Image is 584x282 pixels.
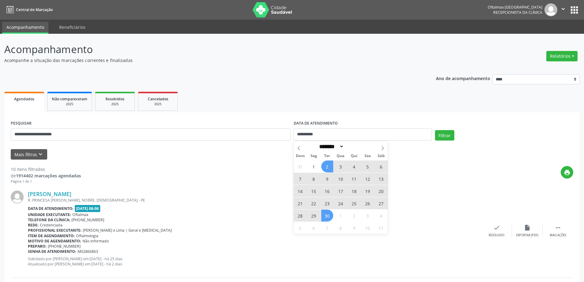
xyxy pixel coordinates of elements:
[71,217,104,222] span: [PHONE_NUMBER]
[362,222,374,234] span: Outubro 10, 2025
[294,160,306,172] span: Agosto 31, 2025
[361,154,374,158] span: Sex
[294,185,306,197] span: Setembro 14, 2025
[569,5,580,15] button: apps
[308,210,320,222] span: Setembro 29, 2025
[550,233,566,238] div: Mais ações
[294,173,306,185] span: Setembro 7, 2025
[335,222,347,234] span: Outubro 8, 2025
[544,3,557,16] img: img
[28,233,75,238] b: Item de agendamento:
[72,212,88,217] span: Oftalmax
[335,185,347,197] span: Setembro 17, 2025
[294,210,306,222] span: Setembro 28, 2025
[28,238,81,244] b: Motivo de agendamento:
[28,249,76,254] b: Senha de atendimento:
[28,217,70,222] b: Telefone da clínica:
[143,102,173,106] div: 2025
[560,6,567,12] i: 
[320,154,334,158] span: Ter
[321,160,333,172] span: Setembro 2, 2025
[28,244,47,249] b: Preparo:
[105,96,124,102] span: Resolvidos
[28,191,71,197] a: [PERSON_NAME]
[348,222,360,234] span: Outubro 9, 2025
[335,160,347,172] span: Setembro 3, 2025
[52,96,87,102] span: Não compareceram
[82,238,109,244] span: Não informado
[348,160,360,172] span: Setembro 4, 2025
[564,169,571,176] i: print
[561,166,573,179] button: print
[335,210,347,222] span: Outubro 1, 2025
[321,210,333,222] span: Setembro 30, 2025
[308,160,320,172] span: Setembro 1, 2025
[11,166,81,172] div: 10 itens filtrados
[11,149,47,160] button: Mais filtroskeyboard_arrow_down
[546,51,578,61] button: Relatórios
[362,197,374,209] span: Setembro 26, 2025
[294,154,307,158] span: Dom
[83,228,172,233] span: [PERSON_NAME] e Lima | Geral e [MEDICAL_DATA]
[28,256,481,267] p: Solicitado por [PERSON_NAME] em [DATE] - há 25 dias Atualizado por [PERSON_NAME] em [DATE] - há 2...
[436,74,490,82] p: Ano de acompanhamento
[321,185,333,197] span: Setembro 16, 2025
[555,224,561,231] i: 
[335,197,347,209] span: Setembro 24, 2025
[516,233,538,238] div: Exportar (PDF)
[374,154,388,158] span: Sáb
[344,143,364,150] input: Year
[28,206,74,211] b: Data de atendimento:
[321,222,333,234] span: Outubro 7, 2025
[308,185,320,197] span: Setembro 15, 2025
[16,173,81,179] strong: 1914402 marcações agendadas
[375,210,387,222] span: Outubro 4, 2025
[524,224,531,231] i: insert_drive_file
[348,185,360,197] span: Setembro 18, 2025
[52,102,87,106] div: 2025
[375,185,387,197] span: Setembro 20, 2025
[294,119,338,128] label: DATA DE ATENDIMENTO
[308,173,320,185] span: Setembro 8, 2025
[362,210,374,222] span: Outubro 3, 2025
[335,173,347,185] span: Setembro 10, 2025
[11,119,32,128] label: PESQUISAR
[308,197,320,209] span: Setembro 22, 2025
[321,197,333,209] span: Setembro 23, 2025
[348,197,360,209] span: Setembro 25, 2025
[11,191,24,203] img: img
[294,197,306,209] span: Setembro 21, 2025
[78,249,98,254] span: M02866863
[37,151,44,158] i: keyboard_arrow_down
[28,228,82,233] b: Profissional executante:
[308,222,320,234] span: Outubro 6, 2025
[100,102,130,106] div: 2025
[28,212,71,217] b: Unidade executante:
[2,22,48,34] a: Acompanhamento
[375,222,387,234] span: Outubro 11, 2025
[4,42,407,57] p: Acompanhamento
[148,96,168,102] span: Cancelados
[76,233,98,238] span: Oftalmologia
[493,10,542,15] span: Recepcionista da clínica
[362,173,374,185] span: Setembro 12, 2025
[294,222,306,234] span: Outubro 5, 2025
[40,222,63,228] span: Credenciada
[493,224,500,231] i: check
[375,160,387,172] span: Setembro 6, 2025
[16,7,53,12] span: Central de Marcação
[307,154,320,158] span: Seg
[48,244,81,249] span: [PHONE_NUMBER]
[362,160,374,172] span: Setembro 5, 2025
[28,222,39,228] b: Rede:
[317,143,344,150] select: Month
[321,173,333,185] span: Setembro 9, 2025
[488,5,542,10] div: Oftalmax [GEOGRAPHIC_DATA]
[28,198,481,203] div: R. PRINCESA [PERSON_NAME], NOBRE, [DEMOGRAPHIC_DATA] - PE
[435,130,454,141] button: Filtrar
[375,197,387,209] span: Setembro 27, 2025
[55,22,90,33] a: Beneficiários
[11,179,81,184] div: Página 1 de 1
[557,3,569,16] button: 
[348,210,360,222] span: Outubro 2, 2025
